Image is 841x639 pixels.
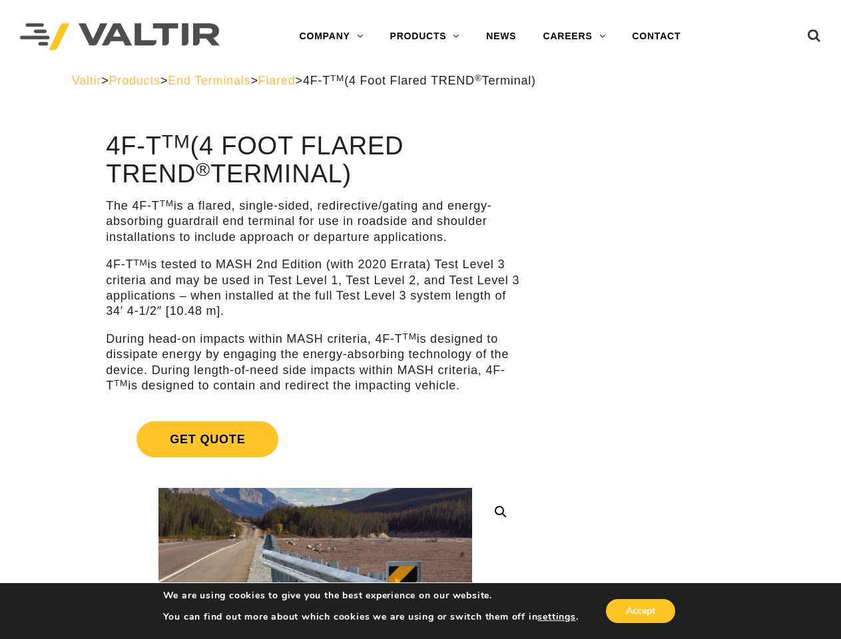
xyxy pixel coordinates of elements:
[489,500,513,524] a: 🔍
[163,611,579,623] p: You can find out more about which cookies we are using or switch them off in .
[106,132,525,188] h1: 4F-T (4 Foot Flared TREND Terminal)
[72,73,770,89] div: > > > >
[106,257,525,319] p: 4F-T is tested to MASH 2nd Edition (with 2020 Errata) Test Level 3 criteria and may be used in Te...
[475,73,482,83] sup: ®
[529,23,619,50] a: CAREERS
[162,130,190,152] sup: TM
[114,378,128,388] sup: TM
[20,23,220,51] img: Valtir
[106,405,525,473] a: Get Quote
[137,421,278,457] span: Get Quote
[619,23,694,50] a: CONTACT
[377,23,473,50] a: PRODUCTS
[537,611,575,623] button: settings
[403,331,417,341] sup: TM
[106,198,525,245] p: The 4F-T is a flared, single-sided, redirective/gating and energy-absorbing guardrail end termina...
[106,331,525,394] p: During head-on impacts within MASH criteria, 4F-T is designed to dissipate energy by engaging the...
[133,258,147,268] sup: TM
[303,74,536,87] span: 4F-T (4 Foot Flared TREND Terminal)
[163,590,579,602] p: We are using cookies to give you the best experience on our website.
[473,23,529,50] a: NEWS
[160,198,174,208] sup: TM
[72,74,101,87] a: Valtir
[330,73,344,83] sup: TM
[286,23,377,50] a: COMPANY
[606,599,675,623] button: Accept
[258,74,296,87] a: Flared
[109,74,160,87] a: Products
[168,74,250,87] a: End Terminals
[196,158,210,180] sup: ®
